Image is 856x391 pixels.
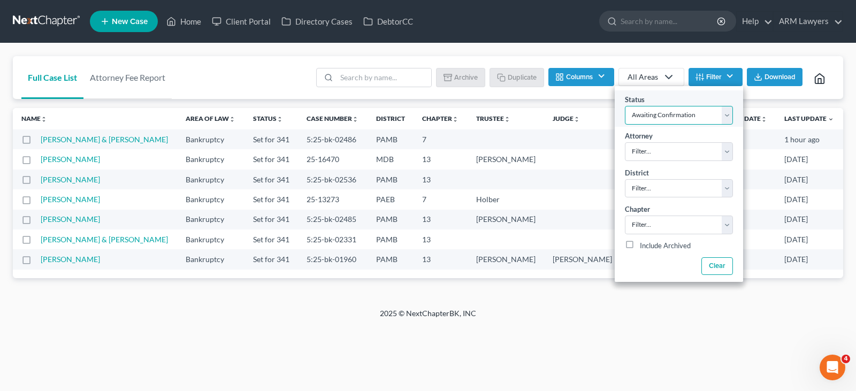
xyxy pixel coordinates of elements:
button: Columns [548,68,614,86]
td: Set for 341 [244,229,298,249]
a: [PERSON_NAME] [41,255,100,264]
td: Set for 341 [244,189,298,209]
td: 5:25-bk-02536 [298,170,368,189]
button: Clear [701,257,732,275]
i: unfold_more [41,116,47,122]
input: Search by name... [621,11,719,31]
i: expand_more [828,116,834,122]
span: 4 [842,355,850,363]
i: unfold_more [504,116,510,122]
td: Bankruptcy [177,149,244,169]
td: [PERSON_NAME] [468,149,545,169]
button: Download [747,68,802,86]
a: Directory Cases [276,12,358,31]
i: unfold_more [761,116,767,122]
a: Nameunfold_more [21,114,47,122]
a: Case Numberunfold_more [307,114,358,122]
td: [PERSON_NAME] [468,210,545,229]
td: PAMB [368,249,414,269]
a: Full Case List [21,56,83,99]
span: New Case [112,18,148,26]
td: Bankruptcy [177,249,244,269]
td: PAEB [368,189,414,209]
td: Set for 341 [244,210,298,229]
span: Download [765,73,796,81]
td: Bankruptcy [177,189,244,209]
td: Set for 341 [244,249,298,269]
td: 13 [414,149,467,169]
label: Attorney [625,131,653,142]
a: Area of Lawunfold_more [186,114,235,122]
i: unfold_more [574,116,580,122]
td: 5:25-bk-01960 [298,249,368,269]
i: unfold_more [229,116,235,122]
td: 5:25-bk-02486 [298,129,368,149]
th: District [368,108,414,129]
label: Status [625,95,645,105]
input: Search by name... [337,68,431,87]
td: [PERSON_NAME] [468,249,545,269]
a: Chapterunfold_more [422,114,458,122]
a: Statusunfold_more [253,114,283,122]
a: [PERSON_NAME] [41,195,100,204]
td: PAMB [368,210,414,229]
td: [DATE] [776,229,843,249]
td: [DATE] [776,170,843,189]
div: All Areas [628,72,658,82]
button: Filter [689,68,743,86]
td: PAMB [368,129,414,149]
td: [PERSON_NAME] [544,249,621,269]
td: Set for 341 [244,129,298,149]
i: unfold_more [277,116,283,122]
a: ARM Lawyers [774,12,843,31]
a: Home [161,12,207,31]
td: 7 [414,189,467,209]
a: Attorney Fee Report [83,56,172,99]
a: [PERSON_NAME] [41,214,100,224]
td: MDB [368,149,414,169]
td: Holber [468,189,545,209]
div: 2025 © NextChapterBK, INC [123,308,733,327]
label: Include Archived [640,240,691,252]
td: Bankruptcy [177,229,244,249]
td: 13 [414,229,467,249]
td: 13 [414,210,467,229]
td: Bankruptcy [177,210,244,229]
td: [DATE] [776,149,843,169]
a: [PERSON_NAME] & [PERSON_NAME] [41,135,168,144]
a: [PERSON_NAME] [41,175,100,184]
td: Bankruptcy [177,170,244,189]
td: Set for 341 [244,149,298,169]
td: [DATE] [776,249,843,269]
td: [DATE] [776,210,843,229]
td: Bankruptcy [177,129,244,149]
i: unfold_more [352,116,358,122]
td: 13 [414,249,467,269]
td: PAMB [368,170,414,189]
label: District [625,168,649,179]
a: Trusteeunfold_more [476,114,510,122]
a: [PERSON_NAME] [41,155,100,164]
a: Client Portal [207,12,276,31]
label: Chapter [625,204,650,215]
a: Help [737,12,773,31]
td: 7 [414,129,467,149]
td: 25-16470 [298,149,368,169]
i: unfold_more [452,116,458,122]
td: 13 [414,170,467,189]
a: [PERSON_NAME] & [PERSON_NAME] [41,235,168,244]
td: PAMB [368,229,414,249]
td: [DATE] [776,189,843,209]
td: 5:25-bk-02485 [298,210,368,229]
td: 1 hour ago [776,129,843,149]
td: Set for 341 [244,170,298,189]
a: Last Update expand_more [784,114,834,122]
a: DebtorCC [358,12,418,31]
iframe: Intercom live chat [820,355,845,380]
div: Filter [615,86,743,282]
td: 5:25-bk-02331 [298,229,368,249]
td: 25-13273 [298,189,368,209]
a: Judgeunfold_more [553,114,580,122]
